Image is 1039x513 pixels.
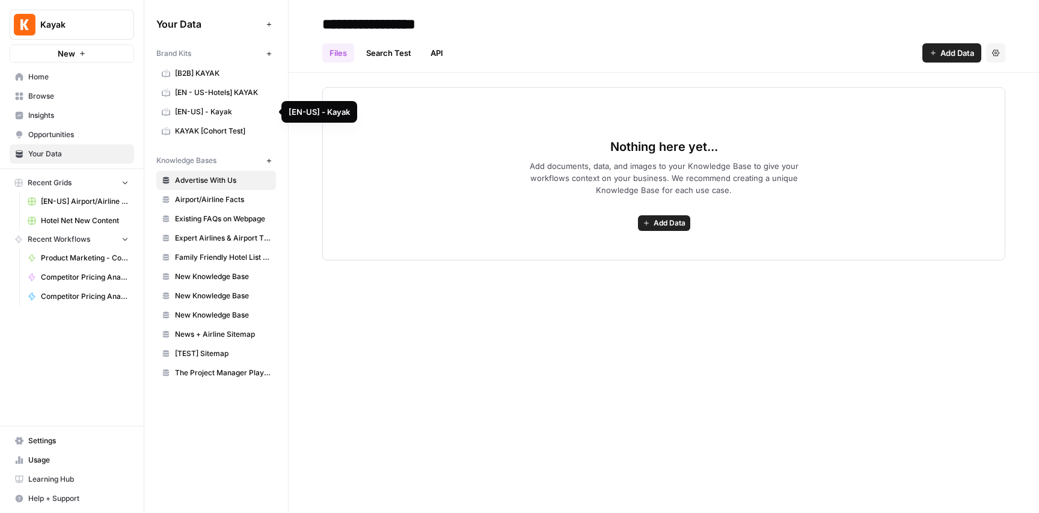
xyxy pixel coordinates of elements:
[940,47,974,59] span: Add Data
[289,106,350,118] div: [EN-US] - Kayak
[175,68,271,79] span: [B2B] KAYAK
[175,87,271,98] span: [EN - US-Hotels] KAYAK
[156,64,276,83] a: [B2B] KAYAK
[10,10,134,40] button: Workspace: Kayak
[28,91,129,102] span: Browse
[10,174,134,192] button: Recent Grids
[41,253,129,263] span: Product Marketing - Competitive Intelligence Automation ([PERSON_NAME])
[22,287,134,306] a: Competitor Pricing Analysis ([PERSON_NAME])
[28,149,129,159] span: Your Data
[156,209,276,229] a: Existing FAQs on Webpage
[175,290,271,301] span: New Knowledge Base
[175,194,271,205] span: Airport/Airline Facts
[423,43,450,63] a: API
[10,125,134,144] a: Opportunities
[156,102,276,121] a: [EN-US] - Kayak
[156,121,276,141] a: KAYAK [Cohort Test]
[156,267,276,286] a: New Knowledge Base
[175,233,271,244] span: Expert Airlines & Airport Tips
[156,48,191,59] span: Brand Kits
[28,110,129,121] span: Insights
[322,43,354,63] a: Files
[156,363,276,382] a: The Project Manager Playbook
[22,268,134,287] a: Competitor Pricing Analysis ([PERSON_NAME])
[41,272,129,283] span: Competitor Pricing Analysis ([PERSON_NAME])
[10,45,134,63] button: New
[22,248,134,268] a: Product Marketing - Competitive Intelligence Automation ([PERSON_NAME])
[22,192,134,211] a: [EN-US] Airport/Airline Content Refresh
[28,177,72,188] span: Recent Grids
[28,493,129,504] span: Help + Support
[156,248,276,267] a: Family Friendly Hotel List Features
[175,348,271,359] span: [TEST] Sitemap
[28,129,129,140] span: Opportunities
[156,83,276,102] a: [EN - US-Hotels] KAYAK
[28,474,129,485] span: Learning Hub
[156,171,276,190] a: Advertise With Us
[156,286,276,306] a: New Knowledge Base
[156,17,262,31] span: Your Data
[922,43,981,63] button: Add Data
[175,329,271,340] span: News + Airline Sitemap
[510,160,818,196] span: Add documents, data, and images to your Knowledge Base to give your workflows context on your bus...
[10,431,134,450] a: Settings
[41,291,129,302] span: Competitor Pricing Analysis ([PERSON_NAME])
[175,126,271,137] span: KAYAK [Cohort Test]
[175,271,271,282] span: New Knowledge Base
[10,489,134,508] button: Help + Support
[14,14,35,35] img: Kayak Logo
[10,470,134,489] a: Learning Hub
[175,367,271,378] span: The Project Manager Playbook
[156,155,216,166] span: Knowledge Bases
[58,48,75,60] span: New
[175,106,271,117] span: [EN-US] - Kayak
[156,190,276,209] a: Airport/Airline Facts
[28,234,90,245] span: Recent Workflows
[175,213,271,224] span: Existing FAQs on Webpage
[22,211,134,230] a: Hotel Net New Content
[638,215,690,231] button: Add Data
[156,229,276,248] a: Expert Airlines & Airport Tips
[175,252,271,263] span: Family Friendly Hotel List Features
[10,87,134,106] a: Browse
[156,344,276,363] a: [TEST] Sitemap
[41,196,129,207] span: [EN-US] Airport/Airline Content Refresh
[610,138,718,155] span: Nothing here yet...
[10,450,134,470] a: Usage
[10,144,134,164] a: Your Data
[175,175,271,186] span: Advertise With Us
[10,67,134,87] a: Home
[156,306,276,325] a: New Knowledge Base
[28,435,129,446] span: Settings
[175,310,271,321] span: New Knowledge Base
[28,455,129,465] span: Usage
[41,215,129,226] span: Hotel Net New Content
[359,43,418,63] a: Search Test
[28,72,129,82] span: Home
[10,230,134,248] button: Recent Workflows
[40,19,113,31] span: Kayak
[654,218,685,229] span: Add Data
[156,325,276,344] a: News + Airline Sitemap
[10,106,134,125] a: Insights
